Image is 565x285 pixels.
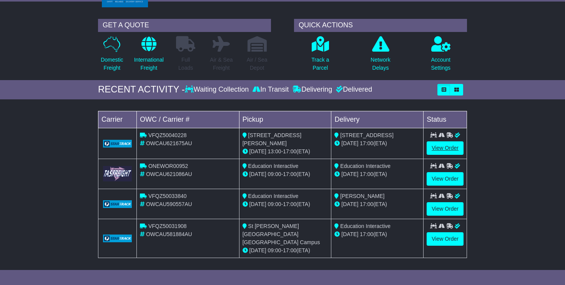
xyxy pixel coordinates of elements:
[243,170,328,178] div: - (ETA)
[148,193,187,199] span: VFQZ50033840
[134,56,164,72] p: International Freight
[176,56,195,72] p: Full Loads
[334,230,420,238] div: (ETA)
[334,139,420,148] div: (ETA)
[370,36,391,76] a: NetworkDelays
[427,232,464,246] a: View Order
[103,235,132,242] img: GetCarrierServiceLogo
[98,274,467,285] div: FROM OUR SUPPORT
[248,163,299,169] span: Education Interactive
[146,171,192,177] span: OWCAU621086AU
[341,140,358,146] span: [DATE]
[134,36,164,76] a: InternationalFreight
[251,85,291,94] div: In Transit
[283,148,296,154] span: 17:00
[100,36,123,76] a: DomesticFreight
[340,163,391,169] span: Education Interactive
[243,132,301,146] span: [STREET_ADDRESS][PERSON_NAME]
[243,246,328,255] div: - (ETA)
[268,171,281,177] span: 09:00
[283,247,296,253] span: 17:00
[427,202,464,216] a: View Order
[148,223,187,229] span: VFQZ50031908
[243,223,320,245] span: St [PERSON_NAME] [GEOGRAPHIC_DATA] [GEOGRAPHIC_DATA] Campus
[427,172,464,186] a: View Order
[360,201,373,207] span: 17:00
[247,56,268,72] p: Air / Sea Depot
[294,19,467,32] div: QUICK ACTIONS
[341,171,358,177] span: [DATE]
[360,171,373,177] span: 17:00
[341,201,358,207] span: [DATE]
[148,132,187,138] span: VFQZ50040228
[431,56,450,72] p: Account Settings
[249,148,266,154] span: [DATE]
[371,56,390,72] p: Network Delays
[340,223,391,229] span: Education Interactive
[101,56,123,72] p: Domestic Freight
[146,231,192,237] span: OWCAU581884AU
[249,201,266,207] span: [DATE]
[268,247,281,253] span: 09:00
[283,171,296,177] span: 17:00
[248,193,299,199] span: Education Interactive
[103,166,132,181] img: GetCarrierServiceLogo
[360,231,373,237] span: 17:00
[311,36,329,76] a: Track aParcel
[103,200,132,208] img: GetCarrierServiceLogo
[98,84,185,95] div: RECENT ACTIVITY -
[311,56,329,72] p: Track a Parcel
[98,19,271,32] div: GET A QUOTE
[427,141,464,155] a: View Order
[268,201,281,207] span: 09:00
[334,85,372,94] div: Delivered
[291,85,334,94] div: Delivering
[137,111,239,128] td: OWC / Carrier #
[249,247,266,253] span: [DATE]
[341,231,358,237] span: [DATE]
[148,163,188,169] span: ONEWOR00952
[331,111,424,128] td: Delivery
[424,111,467,128] td: Status
[340,193,384,199] span: [PERSON_NAME]
[185,85,251,94] div: Waiting Collection
[243,200,328,208] div: - (ETA)
[210,56,233,72] p: Air & Sea Freight
[430,36,451,76] a: AccountSettings
[243,148,328,156] div: - (ETA)
[340,132,393,138] span: [STREET_ADDRESS]
[334,200,420,208] div: (ETA)
[334,170,420,178] div: (ETA)
[239,111,331,128] td: Pickup
[283,201,296,207] span: 17:00
[249,171,266,177] span: [DATE]
[146,140,192,146] span: OWCAU621675AU
[103,140,132,148] img: GetCarrierServiceLogo
[98,111,137,128] td: Carrier
[360,140,373,146] span: 17:00
[146,201,192,207] span: OWCAU590557AU
[268,148,281,154] span: 13:00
